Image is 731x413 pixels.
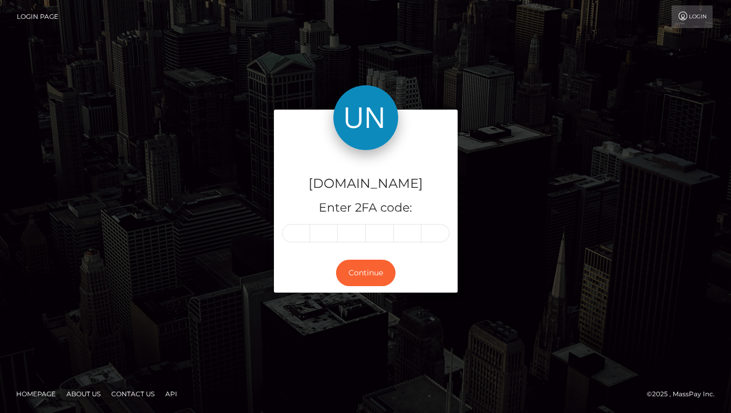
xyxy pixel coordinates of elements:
[647,388,723,400] div: © 2025 , MassPay Inc.
[282,200,450,216] h5: Enter 2FA code:
[17,5,58,28] a: Login Page
[12,385,60,402] a: Homepage
[62,385,105,402] a: About Us
[336,260,395,286] button: Continue
[282,174,450,193] h4: [DOMAIN_NAME]
[672,5,713,28] a: Login
[107,385,159,402] a: Contact Us
[161,385,182,402] a: API
[333,85,398,150] img: Unlockt.me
